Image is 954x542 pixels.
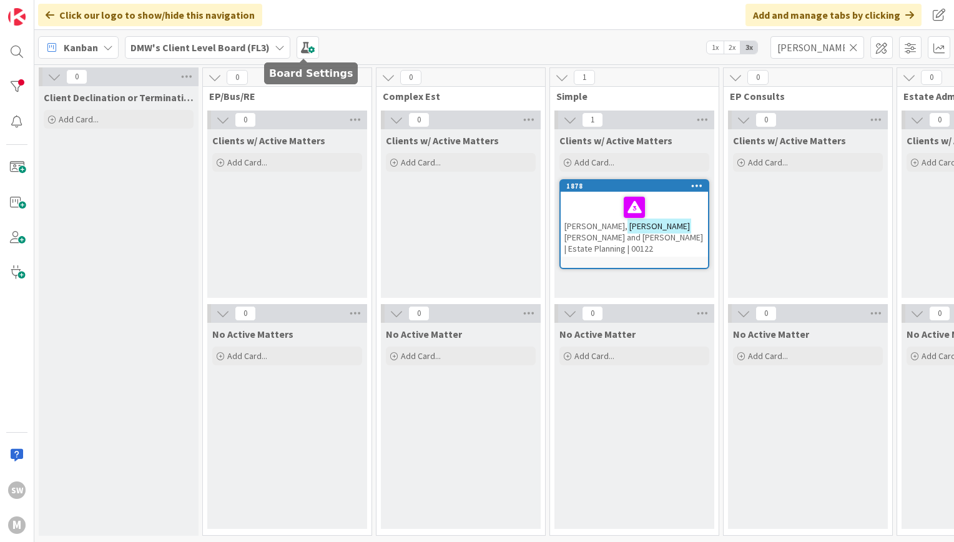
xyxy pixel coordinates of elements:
[44,91,194,104] span: Client Declination or Termination Letter
[730,90,877,102] span: EP Consults
[212,134,325,147] span: Clients w/ Active Matters
[227,157,267,168] span: Add Card...
[559,328,636,340] span: No Active Matter
[66,69,87,84] span: 0
[574,350,614,362] span: Add Card...
[383,90,529,102] span: Complex Est
[386,134,499,147] span: Clients w/ Active Matters
[574,70,595,85] span: 1
[582,306,603,321] span: 0
[747,70,769,85] span: 0
[227,350,267,362] span: Add Card...
[574,157,614,168] span: Add Card...
[627,219,691,233] mark: [PERSON_NAME]
[755,306,777,321] span: 0
[8,516,26,534] div: M
[755,112,777,127] span: 0
[59,114,99,125] span: Add Card...
[38,4,262,26] div: Click our logo to show/hide this navigation
[707,41,724,54] span: 1x
[929,306,950,321] span: 0
[8,481,26,499] div: SW
[401,350,441,362] span: Add Card...
[400,70,421,85] span: 0
[408,112,430,127] span: 0
[235,112,256,127] span: 0
[8,8,26,26] img: Visit kanbanzone.com
[386,328,462,340] span: No Active Matter
[561,180,708,192] div: 1878
[561,180,708,257] div: 1878[PERSON_NAME],[PERSON_NAME][PERSON_NAME] and [PERSON_NAME] | Estate Planning | 00122
[235,306,256,321] span: 0
[929,112,950,127] span: 0
[724,41,740,54] span: 2x
[566,182,708,190] div: 1878
[401,157,441,168] span: Add Card...
[745,4,922,26] div: Add and manage tabs by clicking
[559,134,672,147] span: Clients w/ Active Matters
[733,134,846,147] span: Clients w/ Active Matters
[556,90,703,102] span: Simple
[582,112,603,127] span: 1
[269,67,353,79] h5: Board Settings
[564,232,703,254] span: [PERSON_NAME] and [PERSON_NAME] | Estate Planning | 00122
[227,70,248,85] span: 0
[130,41,270,54] b: DMW's Client Level Board (FL3)
[740,41,757,54] span: 3x
[212,328,293,340] span: No Active Matters
[209,90,356,102] span: EP/Bus/RE
[733,328,809,340] span: No Active Matter
[559,179,709,269] a: 1878[PERSON_NAME],[PERSON_NAME][PERSON_NAME] and [PERSON_NAME] | Estate Planning | 00122
[748,157,788,168] span: Add Card...
[770,36,864,59] input: Quick Filter...
[64,40,98,55] span: Kanban
[921,70,942,85] span: 0
[748,350,788,362] span: Add Card...
[564,220,627,232] span: [PERSON_NAME],
[408,306,430,321] span: 0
